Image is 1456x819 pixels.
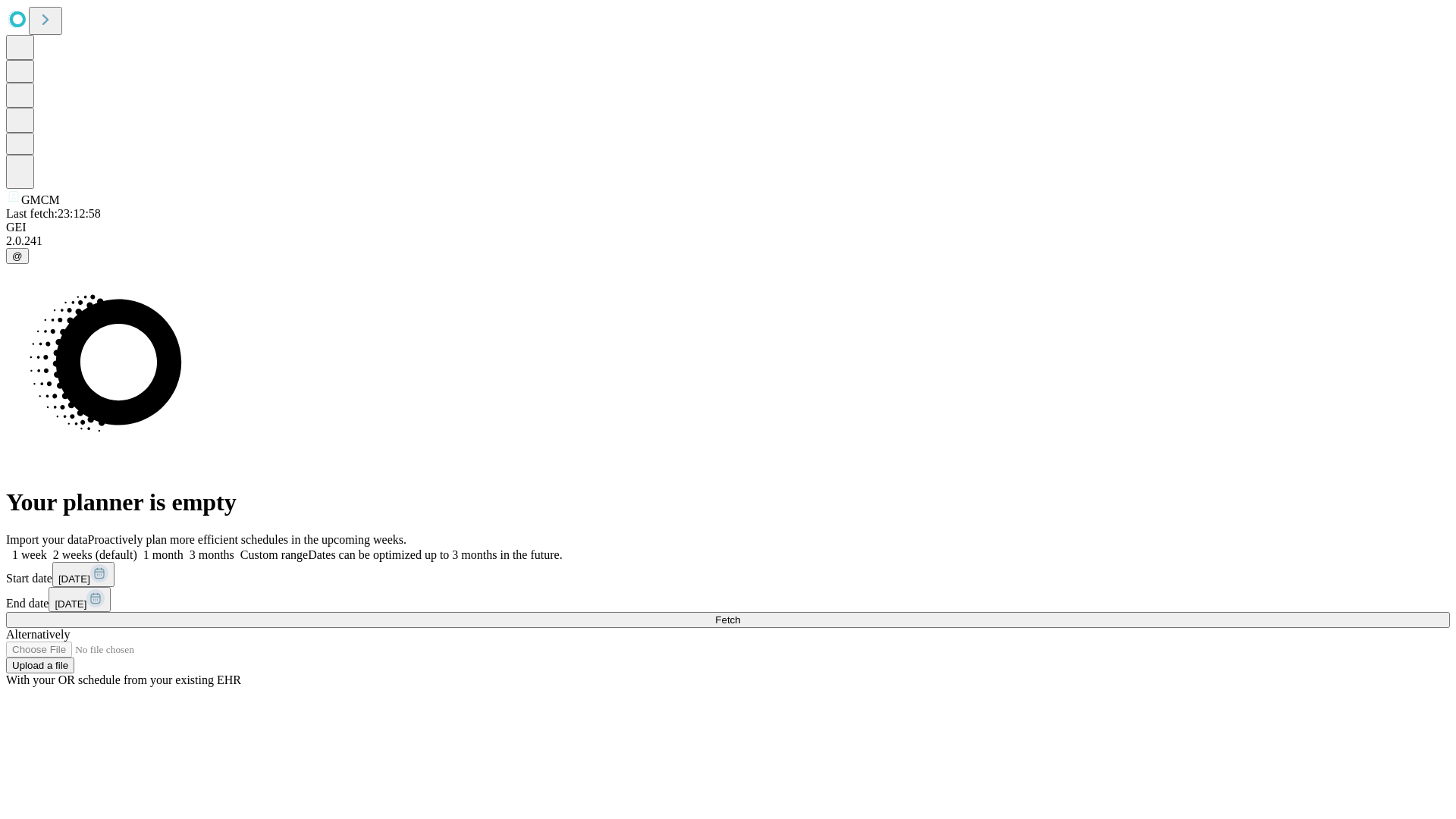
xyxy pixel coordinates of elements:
[6,587,1450,612] div: End date
[12,548,47,561] span: 1 week
[52,562,115,587] button: [DATE]
[308,548,562,561] span: Dates can be optimized up to 3 months in the future.
[240,548,308,561] span: Custom range
[143,548,184,561] span: 1 month
[58,573,90,585] span: [DATE]
[6,533,88,546] span: Import your data
[6,562,1450,587] div: Start date
[6,673,241,686] span: With your OR schedule from your existing EHR
[715,614,740,626] span: Fetch
[55,598,86,610] span: [DATE]
[6,248,29,264] button: @
[6,207,101,220] span: Last fetch: 23:12:58
[6,612,1450,628] button: Fetch
[88,533,406,546] span: Proactively plan more efficient schedules in the upcoming weeks.
[12,250,23,262] span: @
[6,488,1450,516] h1: Your planner is empty
[6,234,1450,248] div: 2.0.241
[6,657,74,673] button: Upload a file
[190,548,234,561] span: 3 months
[53,548,137,561] span: 2 weeks (default)
[6,221,1450,234] div: GEI
[6,628,70,641] span: Alternatively
[21,193,60,206] span: GMCM
[49,587,111,612] button: [DATE]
